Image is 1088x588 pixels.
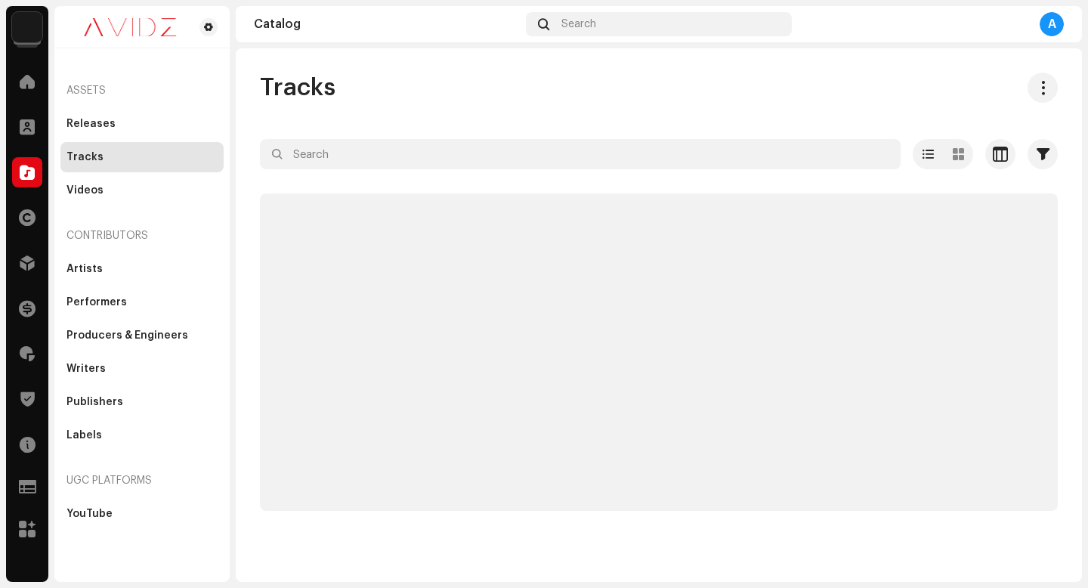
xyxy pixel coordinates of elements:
[66,508,113,520] div: YouTube
[66,18,193,36] img: 0c631eef-60b6-411a-a233-6856366a70de
[260,73,335,103] span: Tracks
[66,296,127,308] div: Performers
[66,363,106,375] div: Writers
[60,142,224,172] re-m-nav-item: Tracks
[60,73,224,109] re-a-nav-header: Assets
[12,12,42,42] img: 10d72f0b-d06a-424f-aeaa-9c9f537e57b6
[66,263,103,275] div: Artists
[60,287,224,317] re-m-nav-item: Performers
[254,18,520,30] div: Catalog
[60,499,224,529] re-m-nav-item: YouTube
[66,429,102,441] div: Labels
[60,463,224,499] re-a-nav-header: UGC Platforms
[60,420,224,450] re-m-nav-item: Labels
[260,139,901,169] input: Search
[60,175,224,206] re-m-nav-item: Videos
[66,151,104,163] div: Tracks
[66,118,116,130] div: Releases
[1040,12,1064,36] div: A
[66,396,123,408] div: Publishers
[60,387,224,417] re-m-nav-item: Publishers
[60,320,224,351] re-m-nav-item: Producers & Engineers
[60,254,224,284] re-m-nav-item: Artists
[60,354,224,384] re-m-nav-item: Writers
[66,184,104,197] div: Videos
[60,109,224,139] re-m-nav-item: Releases
[60,218,224,254] re-a-nav-header: Contributors
[66,330,188,342] div: Producers & Engineers
[561,18,596,30] span: Search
